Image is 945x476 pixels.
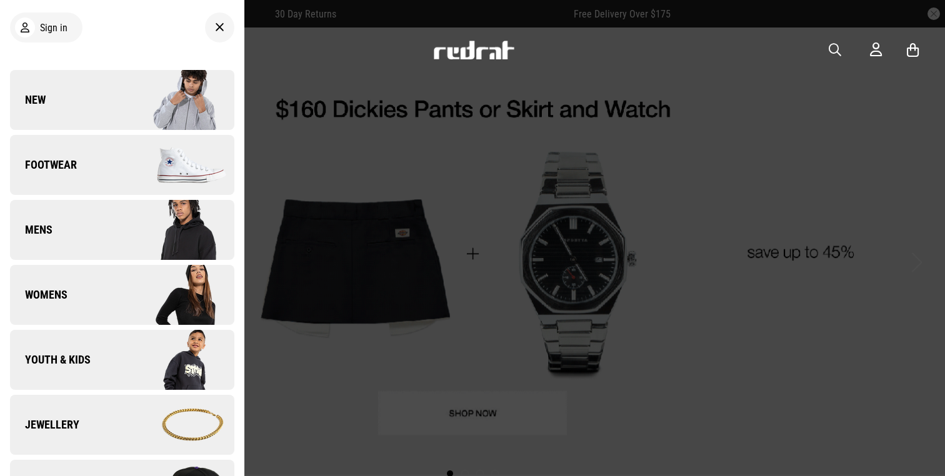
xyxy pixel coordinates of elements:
button: Open LiveChat chat widget [10,5,47,42]
img: Company [122,134,234,196]
span: Jewellery [10,417,79,432]
a: New Company [10,70,234,130]
span: Youth & Kids [10,352,91,367]
span: Mens [10,222,52,237]
a: Youth & Kids Company [10,330,234,390]
a: Footwear Company [10,135,234,195]
a: Womens Company [10,265,234,325]
img: Company [122,199,234,261]
a: Mens Company [10,200,234,260]
span: Sign in [40,22,67,34]
a: Jewellery Company [10,395,234,455]
img: Company [122,329,234,391]
img: Company [122,69,234,131]
img: Company [122,264,234,326]
span: Footwear [10,157,77,172]
img: Redrat logo [432,41,515,59]
span: New [10,92,46,107]
span: Womens [10,287,67,302]
img: Company [122,394,234,456]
